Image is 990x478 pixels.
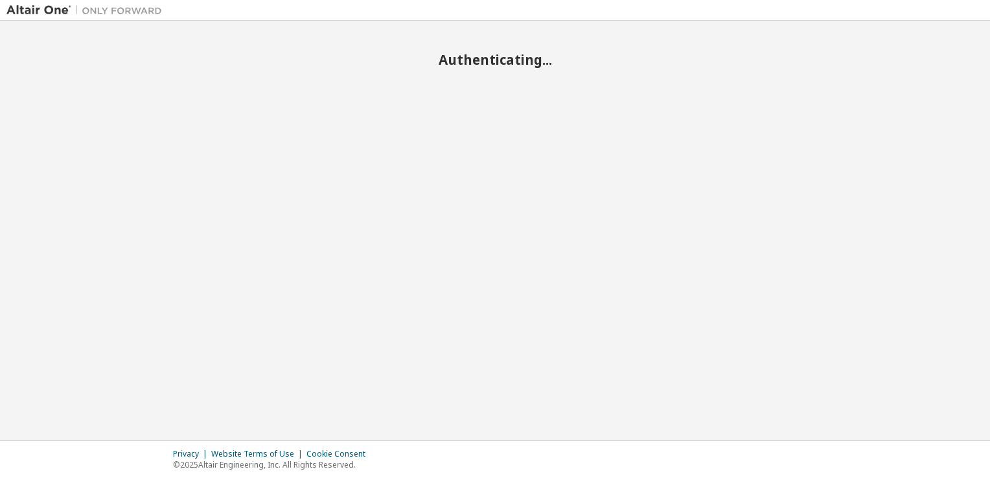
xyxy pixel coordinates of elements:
[211,449,306,459] div: Website Terms of Use
[6,51,984,68] h2: Authenticating...
[306,449,373,459] div: Cookie Consent
[173,459,373,470] p: © 2025 Altair Engineering, Inc. All Rights Reserved.
[173,449,211,459] div: Privacy
[6,4,168,17] img: Altair One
